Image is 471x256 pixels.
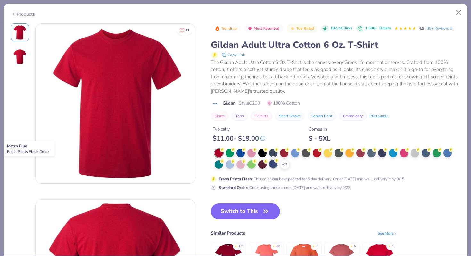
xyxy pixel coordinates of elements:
[238,244,242,249] div: 4.8
[354,244,356,249] div: 5
[211,59,460,95] div: The Gildan Adult Ultra Cotton 6 Oz. T-Shirt is the canvas every Greek life moment deserves. Craft...
[219,185,248,190] strong: Standard Order :
[211,230,245,236] div: Similar Products
[309,134,330,142] div: S - 5XL
[213,134,265,142] div: $ 11.00 - $ 19.00
[330,26,352,31] span: 182.2K Clicks
[219,176,253,182] strong: Fresh Prints Flash :
[177,26,192,35] button: Like
[275,112,304,121] button: Short Sleeve
[339,112,367,121] button: Embroidery
[312,244,315,247] div: ★
[453,6,465,19] button: Close
[365,26,391,31] div: 1,500+
[186,29,189,32] span: 22
[282,162,287,167] span: + 22
[232,112,248,121] button: Tops
[308,112,336,121] button: Screen Print
[219,176,405,182] div: This color can be expedited for 5 day delivery. Order [DATE] and we’ll delivery it by 9/15.
[7,149,49,154] span: Fresh Prints Flash Color
[220,51,247,59] button: copy to clipboard
[378,230,397,236] div: See More
[215,26,220,31] img: Trending sort
[213,126,265,132] div: Typically
[290,26,295,31] img: Top Rated sort
[251,112,272,121] button: T-Shirts
[235,244,237,247] div: ★
[211,39,460,51] div: Gildan Adult Ultra Cotton 6 Oz. T-Shirt
[254,27,279,30] span: Most Favorited
[309,126,330,132] div: Comes In
[244,24,283,33] button: Badge Button
[36,24,195,183] img: Front
[388,244,391,247] div: ★
[272,244,275,247] div: ★
[287,24,318,33] button: Badge Button
[276,244,280,249] div: 4.8
[316,244,318,249] div: 5
[211,24,240,33] button: Badge Button
[379,26,391,30] span: Orders
[11,11,35,18] div: Products
[4,141,54,156] div: Metro Blue
[239,100,260,107] span: Style G200
[350,244,353,247] div: ★
[211,112,228,121] button: Shirts
[267,100,300,107] span: 100% Cotton
[427,25,453,31] a: 30+ Reviews
[392,244,393,249] div: 5
[394,23,416,34] div: 4.9 Stars
[211,203,280,219] button: Switch to This
[219,185,351,191] div: Order using these colors [DATE] and we’ll delivery by 9/22.
[221,27,237,30] span: Trending
[296,27,314,30] span: Top Rated
[419,26,424,31] span: 4.9
[223,100,235,107] span: Gildan
[211,101,219,106] img: brand logo
[370,114,388,119] div: Print Guide
[247,26,252,31] img: Most Favorited sort
[12,49,28,64] img: Back
[12,25,28,40] img: Front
